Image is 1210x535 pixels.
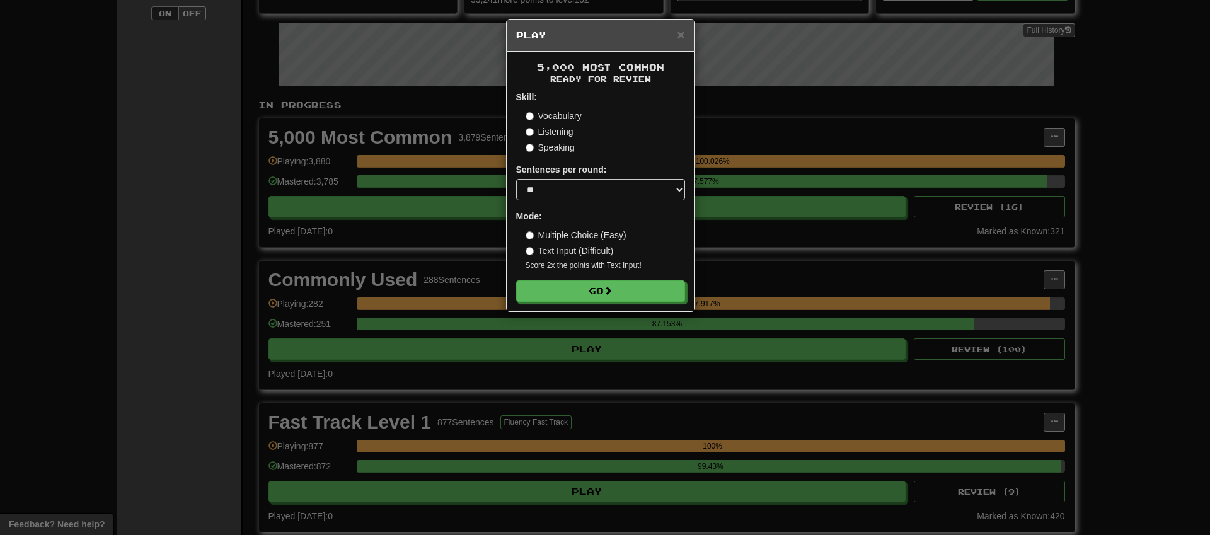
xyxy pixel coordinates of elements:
[677,28,684,41] button: Close
[526,128,534,136] input: Listening
[516,163,607,176] label: Sentences per round:
[526,112,534,120] input: Vocabulary
[526,260,685,271] small: Score 2x the points with Text Input !
[516,29,685,42] h5: Play
[516,74,685,84] small: Ready for Review
[526,125,573,138] label: Listening
[526,110,582,122] label: Vocabulary
[516,280,685,302] button: Go
[516,92,537,102] strong: Skill:
[526,231,534,239] input: Multiple Choice (Easy)
[537,62,664,72] span: 5,000 Most Common
[526,244,614,257] label: Text Input (Difficult)
[526,247,534,255] input: Text Input (Difficult)
[526,144,534,152] input: Speaking
[526,229,626,241] label: Multiple Choice (Easy)
[516,211,542,221] strong: Mode:
[526,141,575,154] label: Speaking
[677,27,684,42] span: ×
